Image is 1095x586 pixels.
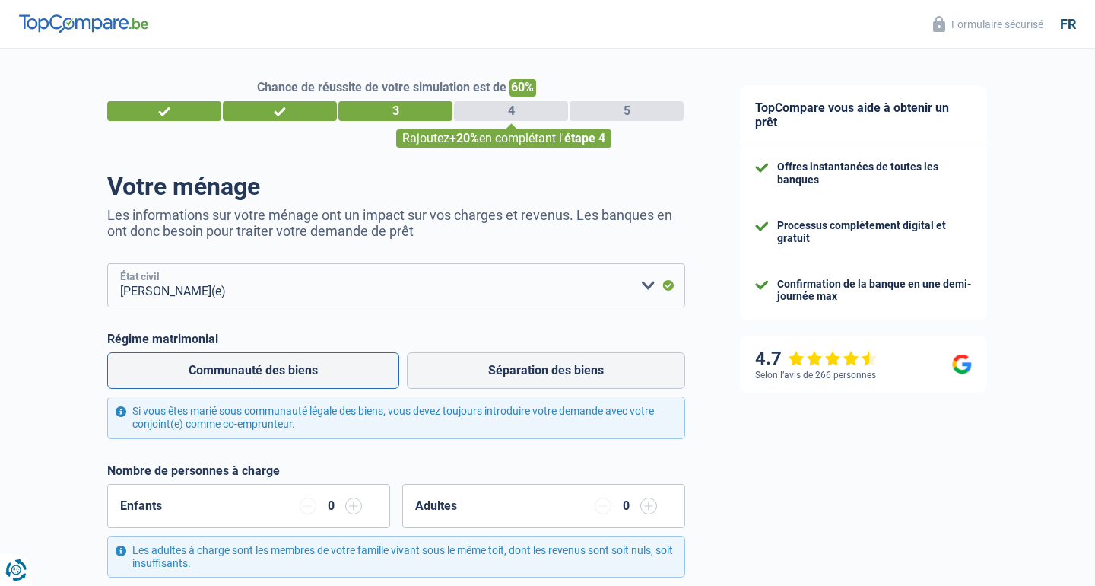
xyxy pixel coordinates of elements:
label: Communauté des biens [107,352,399,389]
div: 5 [570,101,684,121]
span: Chance de réussite de votre simulation est de [257,80,506,94]
div: TopCompare vous aide à obtenir un prêt [740,85,987,145]
div: 2 [223,101,337,121]
div: Offres instantanées de toutes les banques [777,161,972,186]
label: Régime matrimonial [107,332,685,346]
div: 0 [619,500,633,512]
div: 1 [107,101,221,121]
span: 60% [509,79,536,97]
div: fr [1060,16,1076,33]
div: 0 [324,500,338,512]
p: Les informations sur votre ménage ont un impact sur vos charges et revenus. Les banques en ont do... [107,207,685,239]
span: +20% [449,131,479,145]
label: Adultes [415,500,457,512]
label: Nombre de personnes à charge [107,463,280,478]
label: Enfants [120,500,162,512]
div: 4 [454,101,568,121]
div: Processus complètement digital et gratuit [777,219,972,245]
button: Formulaire sécurisé [924,11,1052,37]
div: Selon l’avis de 266 personnes [755,370,876,381]
img: TopCompare Logo [19,14,148,33]
span: étape 4 [564,131,605,145]
h1: Votre ménage [107,172,685,201]
div: 3 [338,101,452,121]
div: 4.7 [755,348,878,370]
div: Si vous êtes marié sous communauté légale des biens, vous devez toujours introduire votre demande... [107,397,685,439]
div: Les adultes à charge sont les membres de votre famille vivant sous le même toit, dont les revenus... [107,536,685,578]
div: Rajoutez en complétant l' [396,129,611,148]
label: Séparation des biens [407,352,685,389]
div: Confirmation de la banque en une demi-journée max [777,278,972,304]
